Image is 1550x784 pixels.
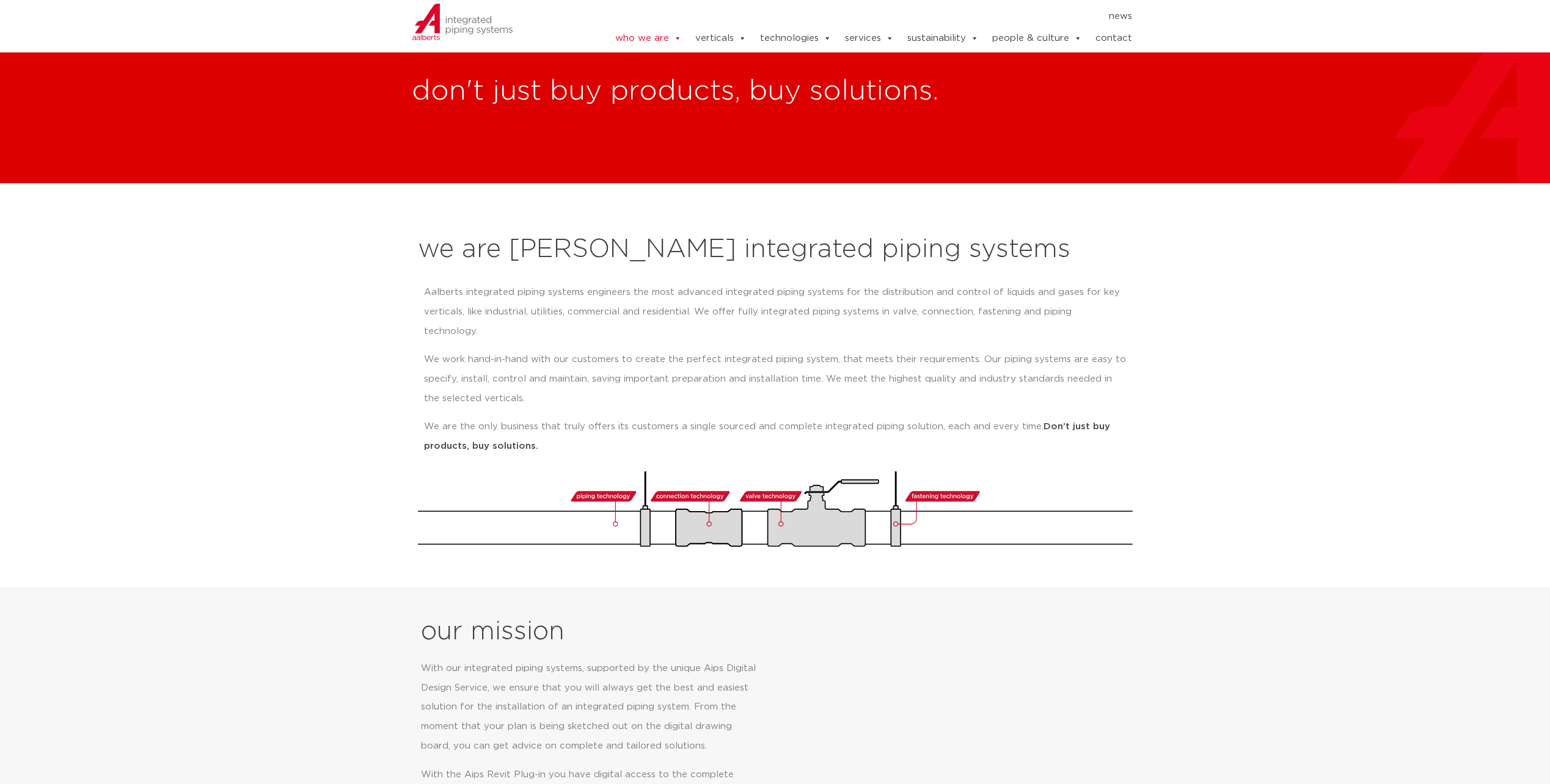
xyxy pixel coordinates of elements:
[992,26,1082,51] a: people & culture
[421,617,780,647] h2: our mission
[615,26,682,51] a: who we are
[760,26,832,51] a: technologies
[424,417,1127,456] p: We are the only business that truly offers its customers a single sourced and complete integrated...
[424,350,1127,408] p: We work hand-in-hand with our customers to create the perfect integrated piping system, that meet...
[845,26,894,51] a: services
[578,7,1133,26] nav: Menu
[1095,26,1132,51] a: contact
[1109,7,1132,26] a: news
[418,235,1133,264] h2: we are [PERSON_NAME] integrated piping systems
[421,659,761,757] p: With our integrated piping systems, supported by the unique Aips Digital Design Service, we ensur...
[424,283,1127,341] p: Aalberts integrated piping systems engineers the most advanced integrated piping systems for the ...
[907,26,979,51] a: sustainability
[695,26,747,51] a: verticals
